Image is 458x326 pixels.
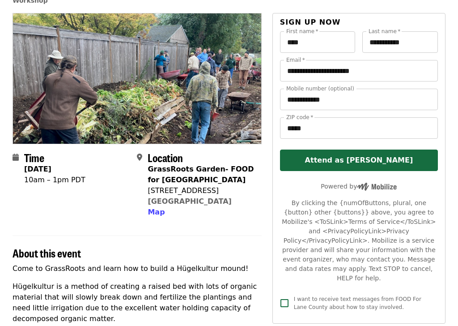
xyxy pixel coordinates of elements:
[294,296,421,310] span: I want to receive text messages from FOOD For Lane County about how to stay involved.
[24,165,51,173] strong: [DATE]
[148,185,254,196] div: [STREET_ADDRESS]
[280,18,341,26] span: Sign up now
[148,208,165,216] span: Map
[280,31,356,53] input: First name
[286,29,318,34] label: First name
[148,197,231,206] a: [GEOGRAPHIC_DATA]
[357,183,397,191] img: Powered by Mobilize
[13,13,261,143] img: Hügelkultur Workshop! organized by FOOD For Lane County
[137,153,142,162] i: map-marker-alt icon
[321,183,397,190] span: Powered by
[13,153,19,162] i: calendar icon
[24,175,85,185] div: 10am – 1pm PDT
[280,60,438,81] input: Email
[280,198,438,283] div: By clicking the {numOfButtons, plural, one {button} other {buttons}} above, you agree to Mobilize...
[369,29,400,34] label: Last name
[13,245,81,261] span: About this event
[362,31,438,53] input: Last name
[280,117,438,139] input: ZIP code
[13,263,262,274] p: Come to GrassRoots and learn how to build a Hügelkultur mound!
[24,150,44,165] span: Time
[280,150,438,171] button: Attend as [PERSON_NAME]
[286,115,313,120] label: ZIP code
[286,86,354,91] label: Mobile number (optional)
[148,207,165,218] button: Map
[280,89,438,110] input: Mobile number (optional)
[148,165,254,184] strong: GrassRoots Garden- FOOD for [GEOGRAPHIC_DATA]
[13,281,262,324] p: Hügelkultur is a method of creating a raised bed with lots of organic material that will slowly b...
[148,150,183,165] span: Location
[286,57,305,63] label: Email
